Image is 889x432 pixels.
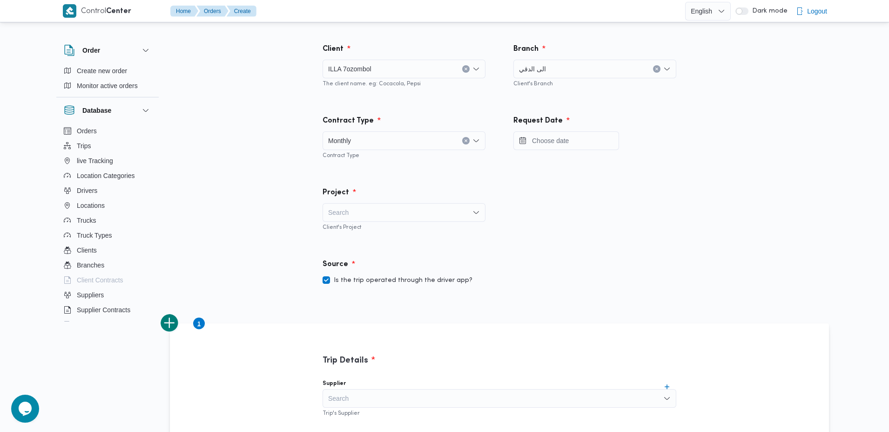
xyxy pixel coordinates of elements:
button: Trucks [60,213,155,228]
b: Center [106,8,131,15]
span: الى الدقي [519,63,546,74]
span: Orders [77,125,97,137]
button: Open list of options [663,65,671,73]
span: live Tracking [77,155,113,166]
span: Dark mode [748,7,788,15]
button: Open list of options [663,395,671,402]
button: Orders [60,123,155,138]
div: Order [56,63,159,97]
button: Open list of options [472,65,480,73]
span: Monitor active orders [77,80,138,91]
img: X8yXhbKr1z7QwAAAABJRU5ErkJggg== [63,4,76,18]
div: Contract Type [323,150,485,159]
button: Suppliers [60,288,155,302]
label: Is the trip operated through the driver app? [323,275,472,286]
span: Create new order [77,65,127,76]
h3: Order [82,45,100,56]
button: Truck Types [60,228,155,243]
span: Drivers [77,185,97,196]
div: Client's Project [323,222,485,231]
div: Branch [513,44,539,55]
div: Project [323,187,349,199]
button: Supplier Contracts [60,302,155,317]
label: Supplier [323,380,346,387]
span: ILLA 7ozombol [328,63,371,74]
span: Trucks [77,215,96,226]
button: Clear input [462,65,470,73]
button: Page 1 of 1 [193,318,205,329]
button: live Tracking [60,153,155,168]
span: Location Categories [77,170,135,181]
button: Orders [196,6,229,17]
span: Logout [807,6,827,17]
div: Trip's Supplier [323,408,676,417]
button: Clear input [462,137,470,144]
span: Supplier Contracts [77,304,130,315]
iframe: chat widget [9,395,39,423]
button: Create [227,6,256,17]
span: Devices [77,319,100,330]
div: The client name. eg: Cocacola, Pepsi [323,78,485,88]
button: Open list of options [472,209,480,216]
button: Order [64,45,151,56]
h3: Database [82,105,111,116]
button: Location Categories [60,168,155,183]
span: Locations [77,200,105,211]
span: Branches [77,260,104,271]
button: Trips [60,138,155,153]
span: Truck Types [77,230,112,241]
button: Branches [60,258,155,273]
div: Client's Branch [513,78,676,88]
button: Devices [60,317,155,332]
button: Open list of options [472,137,480,144]
span: Monthly [328,135,351,145]
div: Client [323,44,343,55]
button: Client Contracts [60,273,155,288]
span: Suppliers [77,289,104,301]
button: Logout [792,2,831,21]
div: Database [56,123,159,325]
button: Clients [60,243,155,258]
button: Database [64,105,151,116]
div: Request Date [513,116,563,127]
ul: Trips pagination [193,318,207,329]
div: Contract Type [323,116,374,127]
button: Drivers [60,183,155,198]
span: Client Contracts [77,274,123,286]
span: Trips [77,140,91,151]
h3: Trip Details [323,356,368,366]
button: Create new order [60,63,155,78]
button: Monitor active orders [60,78,155,93]
input: Press the down key to open a popover containing a calendar. [513,131,619,150]
button: add trip [161,314,179,333]
span: 1 [197,318,201,329]
span: Clients [77,245,97,256]
button: Clear input [653,65,660,73]
button: Home [170,6,198,17]
button: Create suppliers [658,377,676,396]
div: Source [323,259,348,270]
button: Locations [60,198,155,213]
